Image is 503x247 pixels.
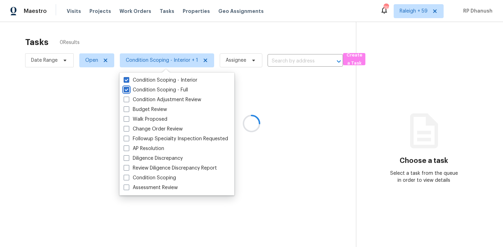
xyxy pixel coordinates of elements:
label: Condition Scoping [124,174,176,181]
label: Condition Scoping - Interior [124,77,197,84]
div: 740 [384,4,388,11]
label: AP Resolution [124,145,164,152]
label: Condition Scoping - Full [124,87,188,93]
label: Walk Proposed [124,116,167,123]
label: Assessment Review [124,184,178,191]
label: Review Diligence Discrepancy Report [124,165,217,172]
label: Followup Specialty Inspection Requested [124,135,228,142]
label: Budget Review [124,106,167,113]
label: Condition Adjustment Review [124,96,201,103]
label: Diligence Discrepancy [124,155,183,162]
label: Change Order Review [124,126,183,133]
